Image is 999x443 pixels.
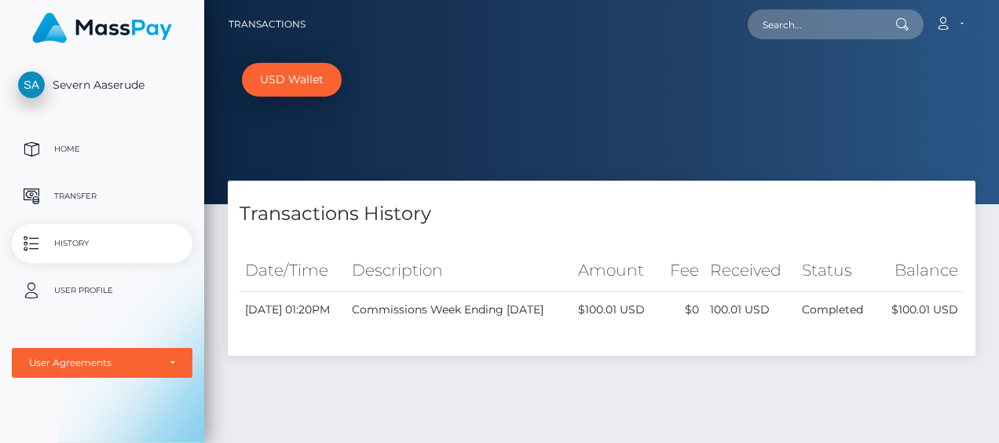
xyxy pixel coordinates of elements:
input: Search... [748,9,895,39]
th: Balance [876,249,964,292]
th: Received [704,249,796,292]
button: User Agreements [12,348,192,378]
td: $0 [660,292,704,328]
a: USD Wallet [242,63,342,97]
td: Completed [796,292,877,328]
span: Severn Aaserude [12,78,192,92]
th: Amount [573,249,660,292]
p: History [18,232,186,255]
a: Home [12,130,192,169]
h4: Transactions History [240,200,964,228]
a: Transactions [229,8,306,41]
p: Transfer [18,185,186,208]
p: Home [18,137,186,161]
p: User Profile [18,279,186,302]
th: Fee [660,249,704,292]
th: Description [346,249,573,292]
th: Status [796,249,877,292]
img: MassPay [32,13,172,43]
td: [DATE] 01:20PM [240,292,346,328]
a: Transfer [12,177,192,216]
td: $100.01 USD [876,292,964,328]
td: Commissions Week Ending [DATE] [346,292,573,328]
a: History [12,224,192,263]
th: Date/Time [240,249,346,292]
a: User Profile [12,271,192,310]
div: User Agreements [29,357,158,369]
td: $100.01 USD [573,292,660,328]
td: 100.01 USD [704,292,796,328]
